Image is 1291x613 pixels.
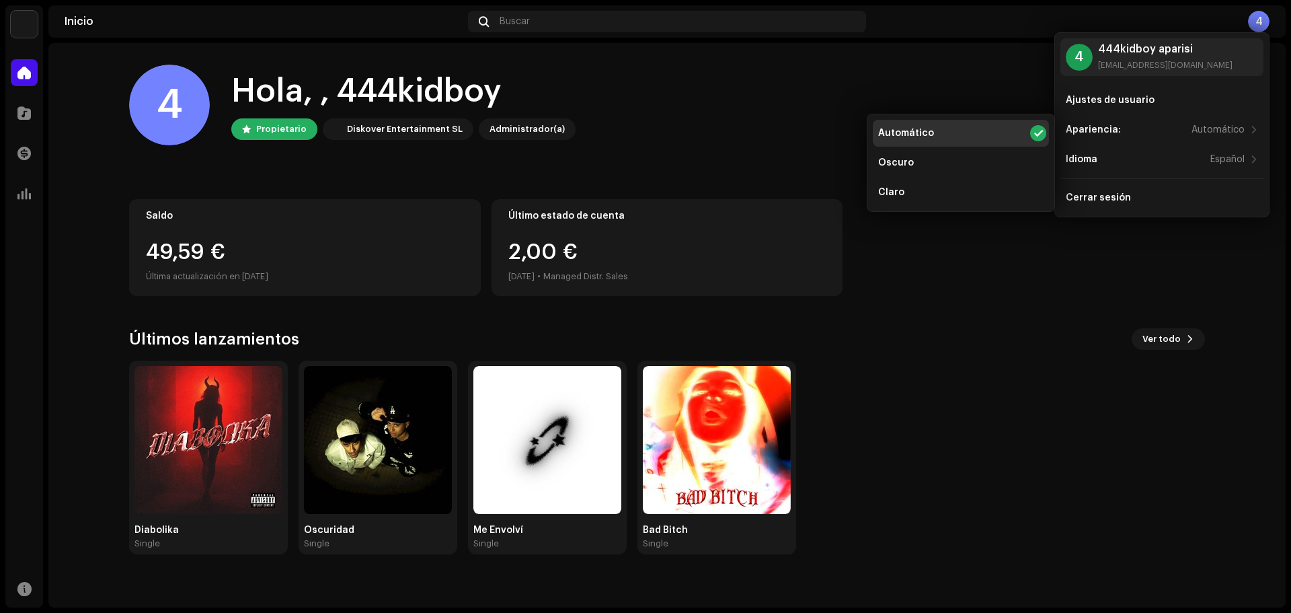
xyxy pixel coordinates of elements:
[129,199,481,296] re-o-card-value: Saldo
[1066,192,1131,203] div: Cerrar sesión
[643,525,791,536] div: Bad Bitch
[1060,146,1263,173] re-m-nav-item: Idioma
[878,157,914,168] div: Oscuro
[304,538,329,549] div: Single
[256,121,307,137] div: Propietario
[473,525,621,536] div: Me Envolví
[1066,154,1097,165] div: Idioma
[1210,154,1245,165] div: Español
[1066,44,1093,71] div: 4
[347,121,463,137] div: Diskover Entertainment SL
[1248,11,1269,32] div: 4
[11,11,38,38] img: 297a105e-aa6c-4183-9ff4-27133c00f2e2
[537,268,541,285] div: •
[878,128,934,139] div: Automático
[134,366,282,514] img: 10b9b350-4dd6-4b02-9be7-44d9e0d595fb
[129,328,299,350] h3: Últimos lanzamientos
[1060,87,1263,114] re-m-nav-item: Ajustes de usuario
[304,366,452,514] img: dc130f8c-6741-4b02-9176-c7aa16604fa9
[492,199,843,296] re-o-card-value: Último estado de cuenta
[65,16,463,27] div: Inicio
[146,211,464,221] div: Saldo
[878,187,904,198] div: Claro
[325,121,342,137] img: 297a105e-aa6c-4183-9ff4-27133c00f2e2
[1060,184,1263,211] re-m-nav-item: Cerrar sesión
[1132,328,1205,350] button: Ver todo
[490,121,565,137] div: Administrador(a)
[1098,60,1233,71] div: [EMAIL_ADDRESS][DOMAIN_NAME]
[643,366,791,514] img: fb4f9da5-bd81-417f-a987-d6607c29f61f
[304,525,452,536] div: Oscuridad
[134,525,282,536] div: Diabolika
[129,65,210,145] div: 4
[1066,124,1121,135] div: Apariencia:
[146,268,464,285] div: Última actualización en [DATE]
[643,538,668,549] div: Single
[1098,44,1233,55] div: 444kidboy aparisi
[508,268,535,285] div: [DATE]
[231,70,576,113] div: Hola, , 444kidboy
[1066,95,1155,106] div: Ajustes de usuario
[500,16,530,27] span: Buscar
[1191,124,1245,135] div: Automático
[1142,326,1181,353] span: Ver todo
[508,211,826,221] div: Último estado de cuenta
[473,366,621,514] img: 58e0c311-c9a7-4a05-950b-8b0b8a53607c
[1060,116,1263,143] re-m-nav-item: Apariencia:
[473,538,499,549] div: Single
[134,538,160,549] div: Single
[543,268,628,285] div: Managed Distr. Sales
